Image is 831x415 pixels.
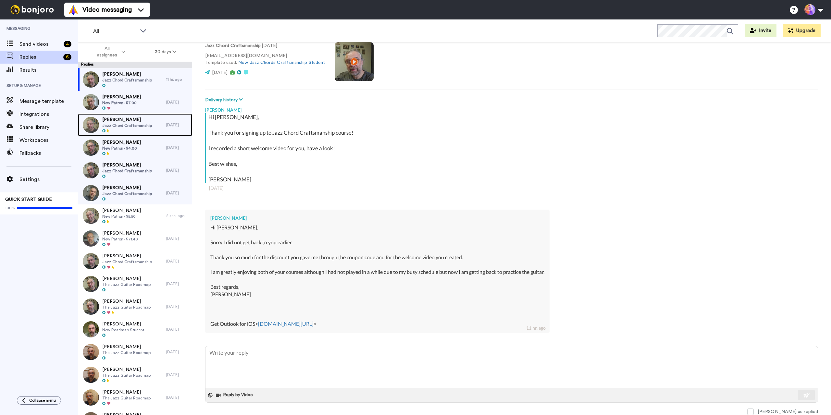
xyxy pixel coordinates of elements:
[79,43,140,61] button: All assignees
[526,325,546,331] div: 11 hr. ago
[78,273,192,295] a: [PERSON_NAME]The Jazz Guitar Roadmap[DATE]
[83,321,99,337] img: 59725aee-f00a-4da5-affb-99aff1358251-thumb.jpg
[102,321,144,327] span: [PERSON_NAME]
[64,41,71,47] div: 4
[166,281,189,287] div: [DATE]
[205,43,325,49] p: : [DATE]
[166,259,189,264] div: [DATE]
[258,321,314,327] a: [DOMAIN_NAME][URL]
[83,230,99,247] img: 931fef21-f15f-4fa1-8fee-7beb08bb1f64-thumb.jpg
[83,208,99,224] img: 300bafdd-7473-4995-95d1-5b61988dd17c-thumb.jpg
[208,113,816,183] div: Hi [PERSON_NAME], Thank you for signing up to Jazz Chord Craftsmanship course! I recorded a short...
[78,227,192,250] a: [PERSON_NAME]New Patron - $71.40[DATE]
[102,207,141,214] span: [PERSON_NAME]
[102,185,152,191] span: [PERSON_NAME]
[102,327,144,333] span: New Roadmap Student
[205,346,818,388] textarea: To enrich screen reader interactions, please activate Accessibility in Grammarly extension settings
[205,53,325,66] p: [EMAIL_ADDRESS][DOMAIN_NAME] Template used:
[83,185,99,201] img: 03a30d6a-4cbe-457f-9876-41c432f16af2-thumb.jpg
[83,140,99,156] img: ee77b85b-531a-4a2b-ad6c-dbfdad5088b8-thumb.jpg
[238,60,325,65] a: New Jazz Chords Craftsmanship Student
[78,204,192,227] a: [PERSON_NAME]New Patron - $5.502 sec. ago
[209,185,814,191] div: [DATE]
[102,116,152,123] span: [PERSON_NAME]
[83,276,99,292] img: 094e06a6-1b9b-4e43-a689-364bf7153a53-thumb.jpg
[102,162,152,168] span: [PERSON_NAME]
[166,77,189,82] div: 11 hr. ago
[102,230,141,237] span: [PERSON_NAME]
[758,409,818,415] div: [PERSON_NAME] as replied
[19,97,78,105] span: Message template
[205,96,245,104] button: Delivery history
[210,224,544,328] div: Hi [PERSON_NAME], Sorry I did not get back to you earlier. Thank you so much for the discount you...
[102,146,141,151] span: New Patron - $4.00
[102,123,152,128] span: Jazz Chord Craftsmanship
[210,215,544,221] div: [PERSON_NAME]
[78,91,192,114] a: [PERSON_NAME]New Patron - $7.00[DATE]
[19,53,61,61] span: Replies
[19,149,78,157] span: Fallbacks
[83,71,99,88] img: c60804c2-0e6b-4a06-90fd-7bf9d6219ebc-thumb.jpg
[78,114,192,136] a: [PERSON_NAME]Jazz Chord Craftsmanship[DATE]
[68,5,79,15] img: vm-color.svg
[83,344,99,360] img: e47f1250-a601-4a27-88a2-abdea583676e-thumb.jpg
[102,305,151,310] span: The Jazz Guitar Roadmap
[19,123,78,131] span: Share library
[102,275,151,282] span: [PERSON_NAME]
[83,94,99,110] img: 1a24cad7-86c3-42b9-964f-2b569b172d34-thumb.jpg
[102,373,151,378] span: The Jazz Guitar Roadmap
[166,213,189,218] div: 2 sec. ago
[82,5,132,14] span: Video messaging
[83,117,99,133] img: 37583635-ae83-42af-ac70-8e72b3ee5843-thumb.jpg
[166,372,189,377] div: [DATE]
[78,62,192,68] div: Replies
[93,27,137,35] span: All
[215,390,255,400] button: Reply by Video
[166,122,189,128] div: [DATE]
[19,66,78,74] span: Results
[78,295,192,318] a: [PERSON_NAME]The Jazz Guitar Roadmap[DATE]
[166,236,189,241] div: [DATE]
[19,40,61,48] span: Send videos
[83,162,99,178] img: 7f7428a8-c805-4f1f-9510-00314b36e05a-thumb.jpg
[102,282,151,287] span: The Jazz Guitar Roadmap
[78,250,192,273] a: [PERSON_NAME]Jazz Chord Craftsmanship[DATE]
[78,318,192,341] a: [PERSON_NAME]New Roadmap Student[DATE]
[102,298,151,305] span: [PERSON_NAME]
[17,396,61,405] button: Collapse menu
[83,367,99,383] img: 03399856-1168-4bb2-9260-cac40e7024f9-thumb.jpg
[745,24,776,37] button: Invite
[102,139,141,146] span: [PERSON_NAME]
[803,393,810,398] img: send-white.svg
[63,54,71,60] div: 6
[166,395,189,400] div: [DATE]
[783,24,821,37] button: Upgrade
[102,350,151,355] span: The Jazz Guitar Roadmap
[166,190,189,196] div: [DATE]
[94,45,120,58] span: All assignees
[102,214,141,219] span: New Patron - $5.50
[102,389,151,396] span: [PERSON_NAME]
[102,78,152,83] span: Jazz Chord Craftsmanship
[140,46,191,58] button: 30 days
[102,237,141,242] span: New Patron - $71.40
[205,43,261,48] strong: Jazz Chord Craftsmanship
[78,68,192,91] a: [PERSON_NAME]Jazz Chord Craftsmanship11 hr. ago
[166,145,189,150] div: [DATE]
[102,366,151,373] span: [PERSON_NAME]
[166,304,189,309] div: [DATE]
[19,136,78,144] span: Workspaces
[78,386,192,409] a: [PERSON_NAME]The Jazz Guitar Roadmap[DATE]
[166,168,189,173] div: [DATE]
[83,299,99,315] img: f4810e7f-b0ec-49fd-b2c1-91839050c420-thumb.jpg
[78,136,192,159] a: [PERSON_NAME]New Patron - $4.00[DATE]
[102,168,152,174] span: Jazz Chord Craftsmanship
[5,205,15,211] span: 100%
[102,100,141,105] span: New Patron - $7.00
[19,176,78,183] span: Settings
[166,349,189,355] div: [DATE]
[83,253,99,269] img: 196ccf9c-bf43-463c-94d9-47550423a721-thumb.jpg
[102,344,151,350] span: [PERSON_NAME]
[102,71,152,78] span: [PERSON_NAME]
